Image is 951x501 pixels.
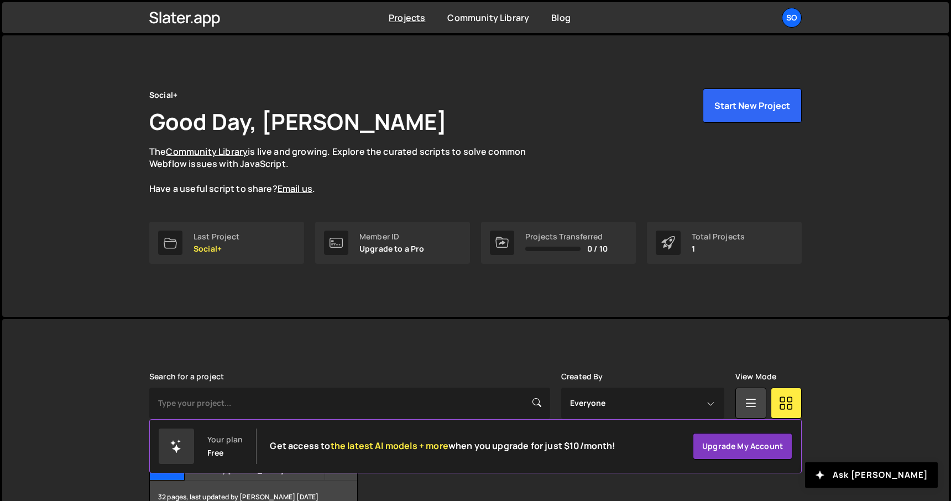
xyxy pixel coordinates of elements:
[149,106,447,137] h1: Good Day, [PERSON_NAME]
[191,466,324,475] small: Created by [PERSON_NAME]
[149,372,224,381] label: Search for a project
[166,145,248,158] a: Community Library
[331,440,448,452] span: the latest AI models + more
[359,244,425,253] p: Upgrade to a Pro
[692,244,745,253] p: 1
[389,12,425,24] a: Projects
[207,448,224,457] div: Free
[359,232,425,241] div: Member ID
[805,462,938,488] button: Ask [PERSON_NAME]
[149,222,304,264] a: Last Project Social+
[447,12,529,24] a: Community Library
[692,232,745,241] div: Total Projects
[207,435,243,444] div: Your plan
[703,88,802,123] button: Start New Project
[735,372,776,381] label: View Mode
[561,372,603,381] label: Created By
[149,88,177,102] div: Social+
[525,232,608,241] div: Projects Transferred
[782,8,802,28] a: So
[693,433,792,460] a: Upgrade my account
[587,244,608,253] span: 0 / 10
[149,145,547,195] p: The is live and growing. Explore the curated scripts to solve common Webflow issues with JavaScri...
[270,441,615,451] h2: Get access to when you upgrade for just $10/month!
[551,12,571,24] a: Blog
[194,244,239,253] p: Social+
[278,182,312,195] a: Email us
[149,388,550,419] input: Type your project...
[194,232,239,241] div: Last Project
